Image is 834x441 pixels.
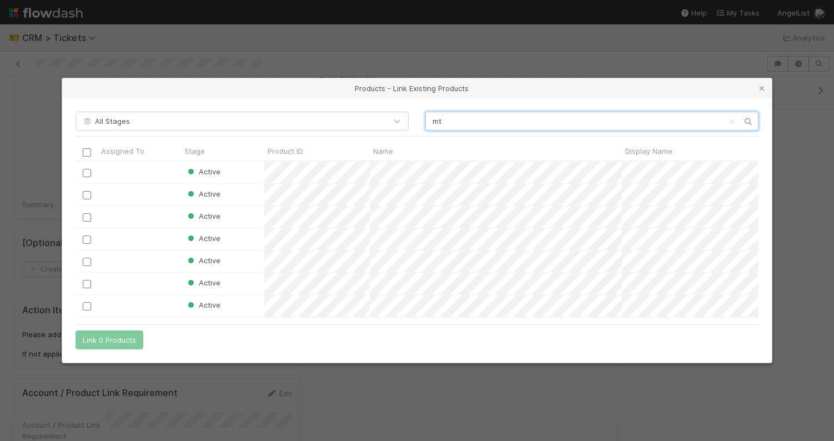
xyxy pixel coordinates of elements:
[726,113,737,131] button: Clear search
[185,255,220,266] div: Active
[185,256,220,265] span: Active
[83,258,91,266] input: Toggle Row Selected
[185,277,220,288] div: Active
[185,166,220,177] div: Active
[185,188,220,199] div: Active
[268,146,303,157] span: Product ID
[373,146,393,157] span: Name
[425,112,758,131] input: Search
[184,146,205,157] span: Stage
[101,146,144,157] span: Assigned To
[185,234,220,243] span: Active
[62,78,772,98] div: Products - Link Existing Products
[185,233,220,244] div: Active
[83,302,91,310] input: Toggle Row Selected
[83,191,91,199] input: Toggle Row Selected
[82,117,130,126] span: All Stages
[625,146,672,157] span: Display Name
[83,235,91,244] input: Toggle Row Selected
[185,300,220,309] span: Active
[83,148,91,157] input: Toggle All Rows Selected
[185,167,220,176] span: Active
[76,330,143,349] button: Link 0 Products
[185,189,220,198] span: Active
[83,280,91,288] input: Toggle Row Selected
[83,213,91,222] input: Toggle Row Selected
[83,169,91,177] input: Toggle Row Selected
[185,212,220,220] span: Active
[185,299,220,310] div: Active
[185,211,220,222] div: Active
[185,278,220,287] span: Active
